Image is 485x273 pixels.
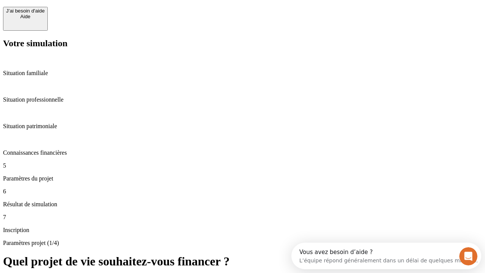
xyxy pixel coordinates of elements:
[3,149,482,156] p: Connaissances financières
[6,14,45,19] div: Aide
[3,38,482,49] h2: Votre simulation
[3,175,482,182] p: Paramètres du projet
[3,240,482,246] p: Paramètres projet (1/4)
[3,123,482,130] p: Situation patrimoniale
[3,7,48,31] button: J’ai besoin d'aideAide
[6,8,45,14] div: J’ai besoin d'aide
[3,214,482,221] p: 7
[291,243,481,269] iframe: Intercom live chat discovery launcher
[3,162,482,169] p: 5
[3,254,482,268] h1: Quel projet de vie souhaitez-vous financer ?
[3,96,482,103] p: Situation professionnelle
[3,201,482,208] p: Résultat de simulation
[3,188,482,195] p: 6
[3,227,482,234] p: Inscription
[3,3,209,24] div: Ouvrir le Messenger Intercom
[3,70,482,77] p: Situation familiale
[459,247,477,265] iframe: Intercom live chat
[8,6,186,13] div: Vous avez besoin d’aide ?
[8,13,186,20] div: L’équipe répond généralement dans un délai de quelques minutes.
